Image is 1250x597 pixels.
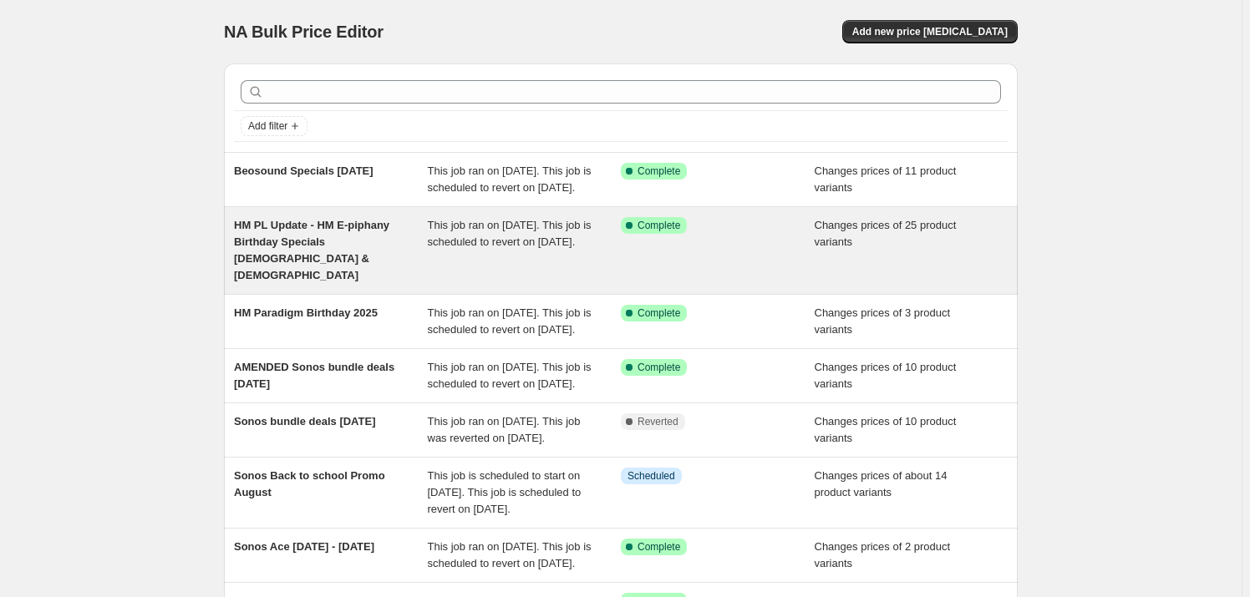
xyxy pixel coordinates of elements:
span: Changes prices of 3 product variants [815,306,951,336]
span: HM Paradigm Birthday 2025 [234,306,378,319]
span: This job ran on [DATE]. This job is scheduled to revert on [DATE]. [428,219,592,248]
span: HM PL Update - HM E-piphany Birthday Specials [DEMOGRAPHIC_DATA] & [DEMOGRAPHIC_DATA] [234,219,389,281]
span: Sonos bundle deals [DATE] [234,415,376,428]
span: Beosound Specials [DATE] [234,164,373,177]
span: Complete [638,164,680,178]
span: Sonos Back to school Promo August [234,469,385,498]
span: NA Bulk Price Editor [224,23,384,41]
span: Changes prices of about 14 product variants [815,469,948,498]
span: This job ran on [DATE]. This job is scheduled to revert on [DATE]. [428,540,592,569]
span: Changes prices of 25 product variants [815,219,957,248]
span: Complete [638,361,680,374]
span: Sonos Ace [DATE] - [DATE] [234,540,374,553]
span: Changes prices of 11 product variants [815,164,957,194]
span: This job ran on [DATE]. This job is scheduled to revert on [DATE]. [428,306,592,336]
span: This job ran on [DATE]. This job was reverted on [DATE]. [428,415,581,444]
button: Add new price [MEDICAL_DATA] [842,20,1018,43]
span: Complete [638,219,680,232]
span: Changes prices of 10 product variants [815,415,957,444]
span: AMENDED Sonos bundle deals [DATE] [234,361,394,390]
span: Scheduled [628,469,675,483]
span: Reverted [638,415,678,428]
span: Add new price [MEDICAL_DATA] [852,25,1008,38]
span: This job is scheduled to start on [DATE]. This job is scheduled to revert on [DATE]. [428,469,582,515]
button: Add filter [241,116,307,136]
span: This job ran on [DATE]. This job is scheduled to revert on [DATE]. [428,361,592,390]
span: Changes prices of 2 product variants [815,540,951,569]
span: Complete [638,306,680,320]
span: Changes prices of 10 product variants [815,361,957,390]
span: Complete [638,540,680,554]
span: Add filter [248,119,287,133]
span: This job ran on [DATE]. This job is scheduled to revert on [DATE]. [428,164,592,194]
